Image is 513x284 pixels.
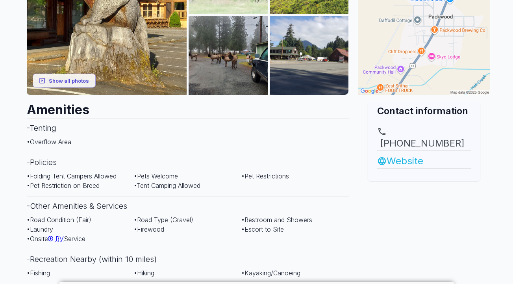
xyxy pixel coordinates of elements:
img: AAcXr8rhOnng4CdkqKZNkGlM9xgYFA9s9LGlN8FGwiZSZ6Qw0P74a4iM9RlhsvOeqLAUDtQckH6_1zzhBjLQqf3L0h5Pp4xMY... [270,16,349,95]
span: • Onsite Service [27,235,85,243]
h3: - Recreation Nearby (within 10 miles) [27,250,349,268]
h2: Contact information [377,104,471,117]
span: • Road Type (Gravel) [134,216,193,224]
h2: Amenities [27,95,349,119]
span: • Pet Restriction on Breed [27,182,100,189]
span: • Hiking [134,269,154,277]
span: • Tent Camping Allowed [134,182,200,189]
button: Show all photos [33,73,96,88]
span: • Restroom and Showers [241,216,312,224]
span: • Fishing [27,269,50,277]
span: • Overflow Area [27,138,71,146]
span: • Folding Tent Campers Allowed [27,172,117,180]
span: • Laundry [27,225,53,233]
span: • Pet Restrictions [241,172,289,180]
span: • Firewood [134,225,164,233]
a: RV [48,235,64,243]
span: • Road Condition (Fair) [27,216,91,224]
span: • Pets Welcome [134,172,178,180]
span: • Kayaking/Canoeing [241,269,300,277]
img: AAcXr8qJkGhWbpZBq6Wtn1f8wFZFY2YuyL9amhQ1ZfImdxqW4M53bRJBQA-SAMBf7PTg_Vzz7Q43y7lPeEuwL6ljRi7R8lDoi... [189,16,268,95]
h3: - Tenting [27,119,349,137]
a: Website [377,154,471,168]
a: [PHONE_NUMBER] [377,127,471,150]
span: RV [56,235,64,243]
h3: - Policies [27,153,349,171]
h3: - Other Amenities & Services [27,197,349,215]
iframe: Advertisement [358,181,490,280]
span: • Escort to Site [241,225,284,233]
